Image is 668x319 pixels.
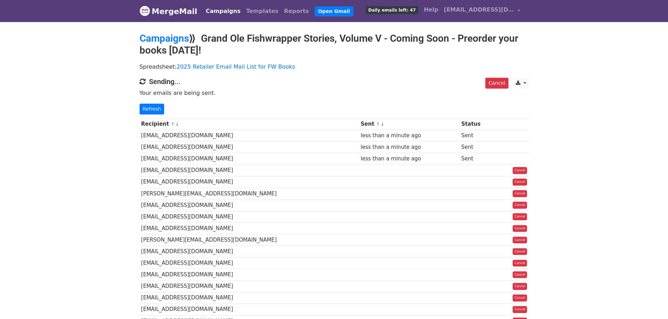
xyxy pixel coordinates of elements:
td: [EMAIL_ADDRESS][DOMAIN_NAME] [140,130,359,141]
td: [EMAIL_ADDRESS][DOMAIN_NAME] [140,176,359,188]
h4: Sending... [140,77,529,86]
a: Cancel [513,237,527,244]
td: [EMAIL_ADDRESS][DOMAIN_NAME] [140,292,359,304]
a: Cancel [513,306,527,313]
a: Refresh [140,104,164,115]
a: Campaigns [140,33,189,44]
div: less than a minute ago [360,143,458,151]
p: Your emails are being sent. [140,89,529,97]
th: Sent [359,118,460,130]
p: Spreadsheet: [140,63,529,70]
a: Cancel [513,202,527,209]
td: [PERSON_NAME][EMAIL_ADDRESS][DOMAIN_NAME] [140,188,359,199]
a: ↑ [376,122,380,127]
a: Cancel [513,190,527,197]
a: ↑ [171,122,175,127]
td: [EMAIL_ADDRESS][DOMAIN_NAME] [140,280,359,292]
a: Reports [281,4,312,18]
a: Cancel [485,78,508,89]
div: less than a minute ago [360,132,458,140]
span: Daily emails left: 47 [366,6,418,14]
a: ↓ [380,122,384,127]
a: Cancel [513,271,527,278]
td: [EMAIL_ADDRESS][DOMAIN_NAME] [140,199,359,211]
th: Status [460,118,495,130]
a: MergeMail [140,4,197,19]
a: Cancel [513,167,527,174]
a: Help [421,3,441,17]
td: [EMAIL_ADDRESS][DOMAIN_NAME] [140,153,359,165]
td: [EMAIL_ADDRESS][DOMAIN_NAME] [140,223,359,234]
a: Cancel [513,283,527,290]
span: [EMAIL_ADDRESS][DOMAIN_NAME] [444,6,514,14]
td: [PERSON_NAME][EMAIL_ADDRESS][DOMAIN_NAME] [140,234,359,246]
td: [EMAIL_ADDRESS][DOMAIN_NAME] [140,246,359,257]
div: less than a minute ago [360,155,458,163]
a: ↓ [175,122,179,127]
td: [EMAIL_ADDRESS][DOMAIN_NAME] [140,269,359,280]
a: Cancel [513,260,527,267]
img: MergeMail logo [140,6,150,16]
a: Templates [243,4,281,18]
a: 2025 Retailer Email Mail List for FW Books [177,63,295,70]
td: Sent [460,153,495,165]
a: [EMAIL_ADDRESS][DOMAIN_NAME] [441,3,523,19]
td: [EMAIL_ADDRESS][DOMAIN_NAME] [140,257,359,269]
td: Sent [460,141,495,153]
a: Cancel [513,179,527,186]
a: Cancel [513,294,527,301]
td: [EMAIL_ADDRESS][DOMAIN_NAME] [140,211,359,222]
a: Daily emails left: 47 [363,3,421,17]
td: [EMAIL_ADDRESS][DOMAIN_NAME] [140,304,359,315]
th: Recipient [140,118,359,130]
td: [EMAIL_ADDRESS][DOMAIN_NAME] [140,141,359,153]
td: Sent [460,130,495,141]
h2: ⟫ Grand Ole Fishwrapper Stories, Volume V - Coming Soon - Preorder your books [DATE]! [140,33,529,56]
a: Campaigns [203,4,243,18]
a: Cancel [513,213,527,220]
a: Cancel [513,248,527,255]
a: Open Gmail [315,6,353,16]
td: [EMAIL_ADDRESS][DOMAIN_NAME] [140,165,359,176]
a: Cancel [513,225,527,232]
